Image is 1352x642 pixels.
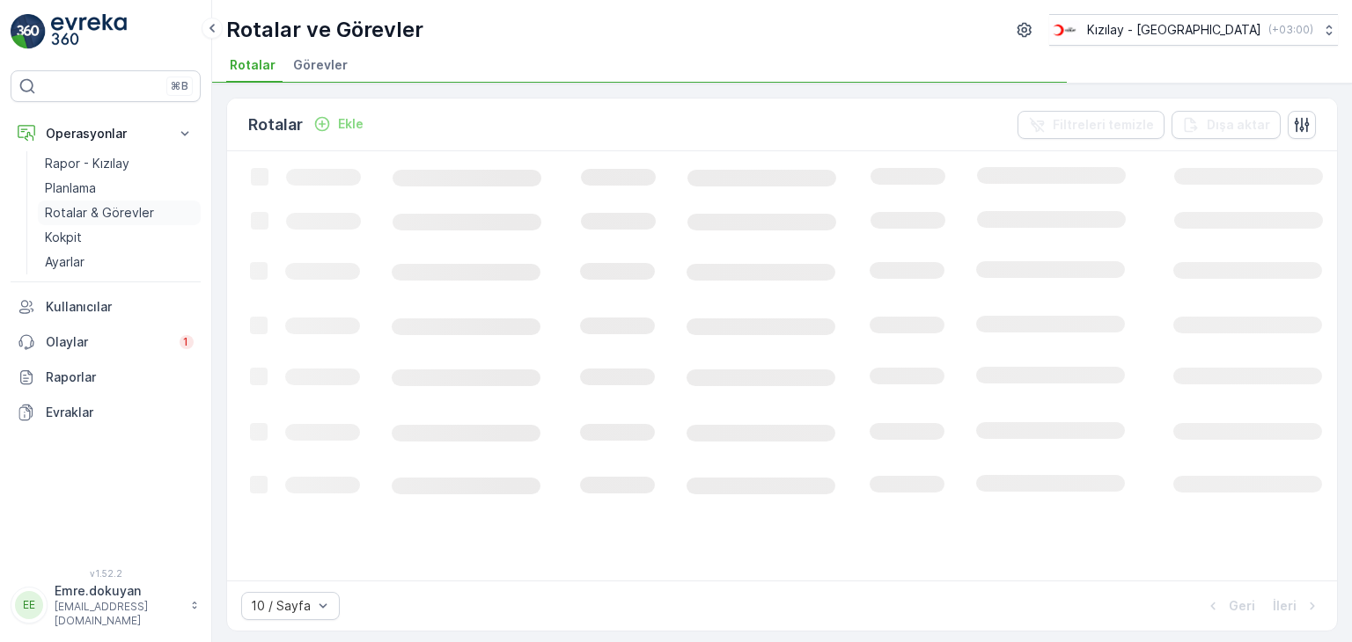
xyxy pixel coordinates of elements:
[46,404,194,421] p: Evraklar
[1172,111,1281,139] button: Dışa aktar
[38,176,201,201] a: Planlama
[51,14,127,49] img: logo_light-DOdMpM7g.png
[46,368,194,386] p: Raporlar
[1268,23,1313,37] p: ( +03:00 )
[1049,14,1338,46] button: Kızılay - [GEOGRAPHIC_DATA](+03:00)
[38,201,201,225] a: Rotalar & Görevler
[293,56,348,74] span: Görevler
[38,250,201,274] a: Ayarlar
[45,155,129,172] p: Rapor - Kızılay
[11,582,201,628] button: EEEmre.dokuyan[EMAIL_ADDRESS][DOMAIN_NAME]
[230,56,276,74] span: Rotalar
[15,591,43,619] div: EE
[46,298,194,316] p: Kullanıcılar
[11,289,201,325] a: Kullanıcılar
[1087,21,1261,39] p: Kızılay - [GEOGRAPHIC_DATA]
[11,395,201,430] a: Evraklar
[11,116,201,151] button: Operasyonlar
[38,225,201,250] a: Kokpit
[248,113,303,137] p: Rotalar
[1049,20,1080,40] img: k%C4%B1z%C4%B1lay_D5CCths_t1JZB0k.png
[171,79,188,93] p: ⌘B
[183,335,190,349] p: 1
[46,125,165,142] p: Operasyonlar
[45,229,82,246] p: Kokpit
[1229,597,1255,615] p: Geri
[11,325,201,360] a: Olaylar1
[338,115,364,133] p: Ekle
[38,151,201,176] a: Rapor - Kızılay
[11,360,201,395] a: Raporlar
[1207,116,1270,134] p: Dışa aktar
[45,253,84,271] p: Ayarlar
[1273,597,1297,615] p: İleri
[1053,116,1154,134] p: Filtreleri temizle
[45,204,154,222] p: Rotalar & Görevler
[11,14,46,49] img: logo
[226,16,423,44] p: Rotalar ve Görevler
[55,582,181,600] p: Emre.dokuyan
[46,333,169,351] p: Olaylar
[306,113,371,135] button: Ekle
[45,179,96,197] p: Planlama
[11,568,201,579] span: v 1.52.2
[55,600,181,628] p: [EMAIL_ADDRESS][DOMAIN_NAME]
[1018,111,1165,139] button: Filtreleri temizle
[1271,595,1323,616] button: İleri
[1202,595,1257,616] button: Geri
